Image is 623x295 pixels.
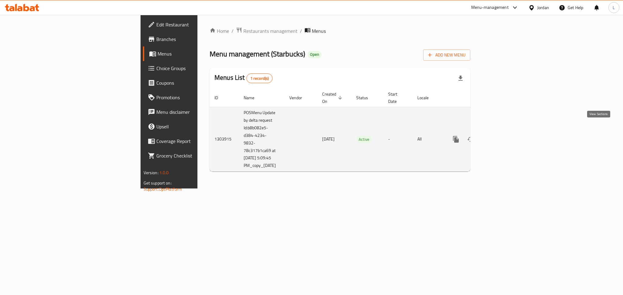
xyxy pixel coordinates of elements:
a: Grocery Checklist [143,148,245,163]
div: Menu-management [471,4,509,11]
table: enhanced table [210,89,512,172]
span: 1.0.0 [159,169,169,177]
a: Branches [143,32,245,46]
span: Upsell [156,123,240,130]
div: Export file [453,71,468,86]
span: Edit Restaurant [156,21,240,28]
a: Coupons [143,76,245,90]
h2: Menus List [214,73,273,83]
a: Menus [143,46,245,61]
span: Grocery Checklist [156,152,240,159]
a: Coverage Report [143,134,245,148]
span: Branches [156,36,240,43]
a: Restaurants management [236,27,298,35]
nav: breadcrumb [210,27,470,35]
span: Choice Groups [156,65,240,72]
span: Menus [312,27,326,35]
span: Locale [417,94,437,101]
span: Add New Menu [428,51,465,59]
div: Total records count [246,73,273,83]
a: Upsell [143,119,245,134]
span: Active [356,136,372,143]
span: Coupons [156,79,240,86]
td: POSMenu Update by delta request Id:b8b082e5-d384-4234-9832-78c317b1ca69 at [DATE] 5:09:45 PM_copy... [239,107,284,171]
a: Menu disclaimer [143,105,245,119]
span: Vendor [289,94,310,101]
div: Jordan [537,4,549,11]
span: Get support on: [144,179,172,187]
span: [DATE] [322,135,335,143]
td: - [383,107,412,171]
button: more [449,132,463,147]
span: ID [214,94,226,101]
button: Add New Menu [423,49,470,61]
span: Created On [322,90,344,105]
span: L [613,4,615,11]
span: Name [244,94,262,101]
span: Menu management ( Starbucks ) [210,47,305,61]
span: Restaurants management [243,27,298,35]
a: Edit Restaurant [143,17,245,32]
span: Promotions [156,94,240,101]
span: Menu disclaimer [156,108,240,116]
th: Actions [444,89,512,107]
span: Version: [144,169,158,177]
a: Promotions [143,90,245,105]
span: Start Date [388,90,405,105]
span: Open [308,52,322,57]
span: Coverage Report [156,137,240,145]
div: Open [308,51,322,58]
a: Support.OpsPlatform [144,185,182,193]
li: / [300,27,302,35]
span: Menus [158,50,240,57]
span: 1 record(s) [247,76,273,81]
span: Status [356,94,376,101]
td: All [412,107,444,171]
button: Change Status [463,132,478,147]
a: Choice Groups [143,61,245,76]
